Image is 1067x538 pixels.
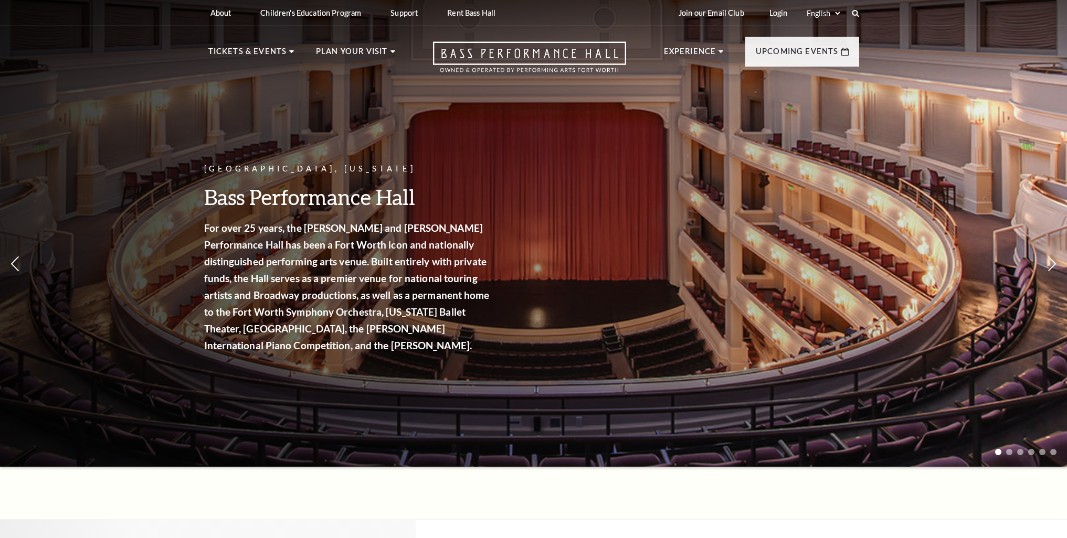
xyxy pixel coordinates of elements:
[447,8,495,17] p: Rent Bass Hall
[204,163,493,176] p: [GEOGRAPHIC_DATA], [US_STATE]
[208,45,287,64] p: Tickets & Events
[210,8,231,17] p: About
[204,184,493,210] h3: Bass Performance Hall
[805,8,842,18] select: Select:
[260,8,361,17] p: Children's Education Program
[664,45,716,64] p: Experience
[316,45,388,64] p: Plan Your Visit
[204,222,490,351] strong: For over 25 years, the [PERSON_NAME] and [PERSON_NAME] Performance Hall has been a Fort Worth ico...
[756,45,839,64] p: Upcoming Events
[390,8,418,17] p: Support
